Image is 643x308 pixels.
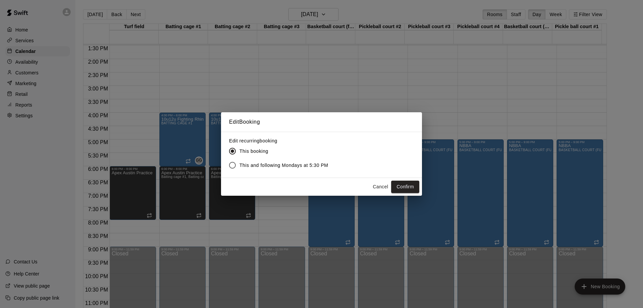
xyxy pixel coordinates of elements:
[239,162,328,169] span: This and following Mondays at 5:30 PM
[239,148,268,155] span: This booking
[370,181,391,193] button: Cancel
[221,112,422,132] h2: Edit Booking
[391,181,419,193] button: Confirm
[229,137,334,144] label: Edit recurring booking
